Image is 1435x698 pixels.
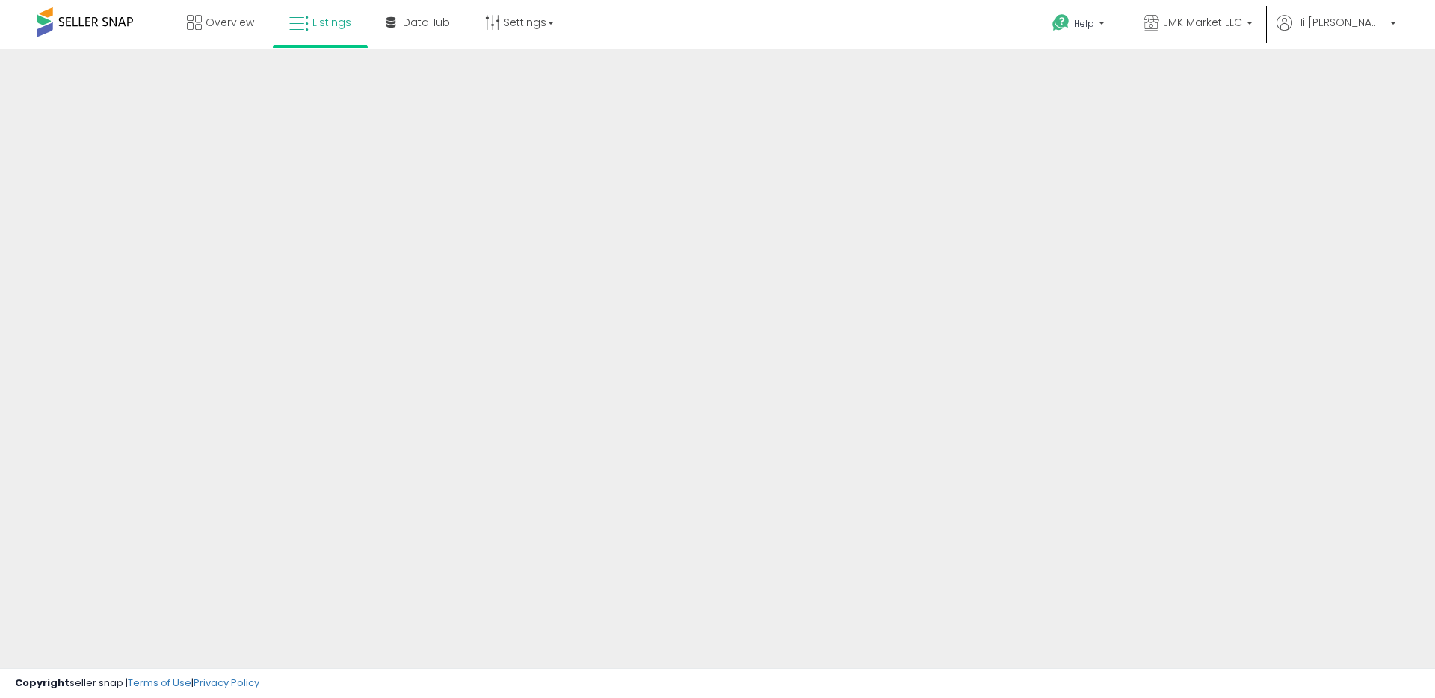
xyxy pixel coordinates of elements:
[1052,13,1070,32] i: Get Help
[403,15,450,30] span: DataHub
[206,15,254,30] span: Overview
[312,15,351,30] span: Listings
[1074,17,1094,30] span: Help
[1040,2,1120,49] a: Help
[1163,15,1242,30] span: JMK Market LLC
[1296,15,1386,30] span: Hi [PERSON_NAME]
[1277,15,1396,49] a: Hi [PERSON_NAME]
